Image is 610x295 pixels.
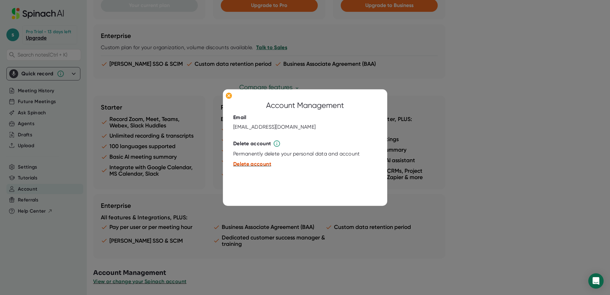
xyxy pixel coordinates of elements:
[233,151,360,157] div: Permanently delete your personal data and account
[233,160,271,168] button: Delete account
[233,124,316,130] div: [EMAIL_ADDRESS][DOMAIN_NAME]
[266,100,344,111] div: Account Management
[233,114,247,121] div: Email
[233,140,271,147] div: Delete account
[233,161,271,167] span: Delete account
[588,273,604,289] div: Open Intercom Messenger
